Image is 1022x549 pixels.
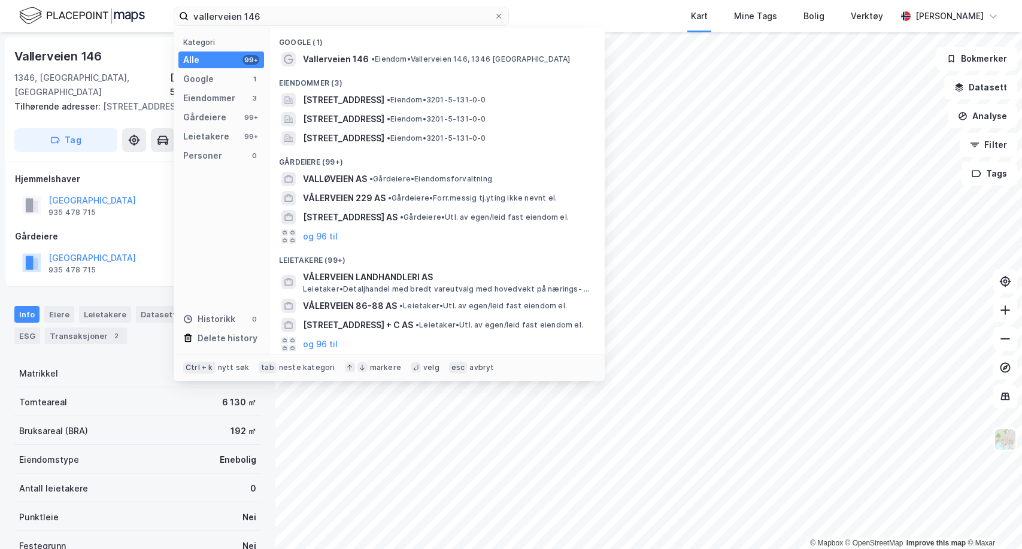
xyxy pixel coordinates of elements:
span: Gårdeiere • Forr.messig tj.yting ikke nevnt el. [388,193,557,203]
div: 0 [250,151,259,160]
div: 6 130 ㎡ [222,395,256,410]
div: 99+ [242,55,259,65]
input: Søk på adresse, matrikkel, gårdeiere, leietakere eller personer [189,7,494,25]
div: avbryt [469,363,494,372]
span: • [387,95,390,104]
button: Datasett [944,75,1017,99]
span: Leietaker • Utl. av egen/leid fast eiendom el. [399,301,567,311]
div: 1 [250,74,259,84]
div: 192 ㎡ [231,424,256,438]
span: [STREET_ADDRESS] [303,131,384,145]
div: 0 [250,481,256,496]
div: 3 [250,93,259,103]
div: Delete history [198,331,257,345]
div: Eiere [44,306,74,323]
div: nytt søk [218,363,250,372]
span: VÅLERVEIEN LANDHANDLERI AS [303,270,590,284]
div: Leietakere (99+) [269,246,605,268]
div: Kart [691,9,708,23]
div: 99+ [242,113,259,122]
div: tab [259,362,277,374]
div: Verktøy [851,9,883,23]
div: Antall leietakere [19,481,88,496]
div: Nei [242,510,256,524]
span: VÅLERVEIEN 86-88 AS [303,299,397,313]
div: Datasett [136,306,195,323]
a: Improve this map [906,539,966,547]
button: Tag [14,128,117,152]
div: Matrikkel [19,366,58,381]
span: • [387,114,390,123]
span: Leietaker • Detaljhandel med bredt vareutvalg med hovedvekt på nærings- og nytelsesmidler [303,284,593,294]
div: Tomteareal [19,395,67,410]
div: Gårdeiere [15,229,260,244]
img: logo.f888ab2527a4732fd821a326f86c7f29.svg [19,5,145,26]
div: Vallerveien 146 [14,47,104,66]
div: Punktleie [19,510,59,524]
div: Gårdeiere (99+) [269,148,605,169]
div: Personer [183,148,222,163]
div: Google [183,72,214,86]
button: og 96 til [303,337,338,351]
div: Ctrl + k [183,362,216,374]
div: Bruksareal (BRA) [19,424,88,438]
div: Google (1) [269,28,605,50]
div: Eiendomstype [19,453,79,467]
div: Enebolig [220,453,256,467]
div: Transaksjoner [45,327,127,344]
span: • [388,193,392,202]
span: Eiendom • 3201-5-131-0-0 [387,95,486,105]
iframe: Chat Widget [962,492,1022,549]
span: Gårdeiere • Eiendomsforvaltning [369,174,492,184]
span: Eiendom • Vallerveien 146, 1346 [GEOGRAPHIC_DATA] [371,54,571,64]
div: Mine Tags [734,9,777,23]
div: Eiendommer (3) [269,69,605,90]
button: Bokmerker [936,47,1017,71]
div: 935 478 715 [48,265,96,275]
a: OpenStreetMap [845,539,903,547]
span: VÅLERVEIEN 229 AS [303,191,386,205]
button: og 96 til [303,229,338,244]
div: Alle [183,53,199,67]
div: Eiendommer [183,91,235,105]
div: Leietakere [79,306,131,323]
span: Tilhørende adresser: [14,101,103,111]
button: Filter [960,133,1017,157]
div: Kategori [183,38,264,47]
div: 2 [110,330,122,342]
div: Hjemmelshaver [15,172,260,186]
div: 1346, [GEOGRAPHIC_DATA], [GEOGRAPHIC_DATA] [14,71,170,99]
div: Kontrollprogram for chat [962,492,1022,549]
div: 99+ [242,132,259,141]
div: [GEOGRAPHIC_DATA], 5/131 [170,71,261,99]
button: Analyse [948,104,1017,128]
span: [STREET_ADDRESS] + C AS [303,318,413,332]
span: • [400,213,404,222]
div: markere [370,363,401,372]
span: • [371,54,375,63]
div: Info [14,306,40,323]
div: [STREET_ADDRESS] [14,99,251,114]
span: VALLØVEIEN AS [303,172,367,186]
span: Gårdeiere • Utl. av egen/leid fast eiendom el. [400,213,569,222]
button: Tags [962,162,1017,186]
span: [STREET_ADDRESS] AS [303,210,398,225]
span: • [369,174,373,183]
div: Gårdeiere [183,110,226,125]
div: ESG [14,327,40,344]
span: Eiendom • 3201-5-131-0-0 [387,134,486,143]
span: • [387,134,390,142]
span: • [416,320,419,329]
span: [STREET_ADDRESS] [303,112,384,126]
div: 935 478 715 [48,208,96,217]
div: [PERSON_NAME] [915,9,984,23]
span: Leietaker • Utl. av egen/leid fast eiendom el. [416,320,583,330]
div: esc [449,362,468,374]
div: Historikk [183,312,235,326]
a: Mapbox [810,539,843,547]
span: Vallerveien 146 [303,52,369,66]
span: [STREET_ADDRESS] [303,93,384,107]
div: neste kategori [279,363,335,372]
span: • [399,301,403,310]
div: Leietakere [183,129,229,144]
